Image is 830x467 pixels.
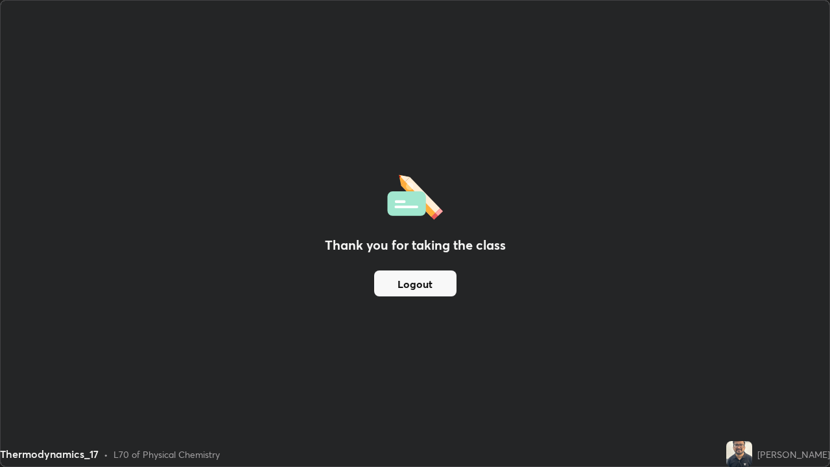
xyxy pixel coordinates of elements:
[104,448,108,461] div: •
[113,448,220,461] div: L70 of Physical Chemistry
[387,171,443,220] img: offlineFeedback.1438e8b3.svg
[726,441,752,467] img: 8aca7005bdf34aeda6799b687e6e9637.jpg
[374,270,456,296] button: Logout
[757,448,830,461] div: [PERSON_NAME]
[325,235,506,255] h2: Thank you for taking the class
